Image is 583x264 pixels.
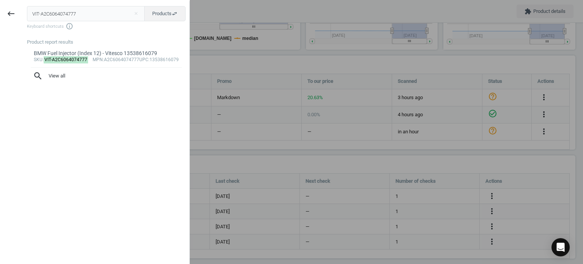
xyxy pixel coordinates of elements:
span: View all [33,71,180,81]
span: sku [34,57,43,62]
i: keyboard_backspace [6,9,16,18]
span: upc [139,57,148,62]
button: Productsswap_horiz [144,6,186,21]
div: Product report results [27,39,189,46]
button: keyboard_backspace [2,5,20,23]
div: : :A2C6064074777 :13538616079 [34,57,179,63]
div: BMW Fuel Injector (Index 12) - Vitesco 13538616079 [34,50,179,57]
i: search [33,71,43,81]
mark: VIT-A2C6064074777 [44,56,88,63]
input: Enter the SKU or product name [27,6,145,21]
span: Products [152,10,178,17]
div: Open Intercom Messenger [551,238,570,256]
i: info_outline [66,22,73,30]
i: swap_horiz [172,11,178,17]
span: Keyboard shortcuts [27,22,186,30]
button: Close [130,10,142,17]
button: searchView all [27,68,186,84]
span: mpn [93,57,103,62]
